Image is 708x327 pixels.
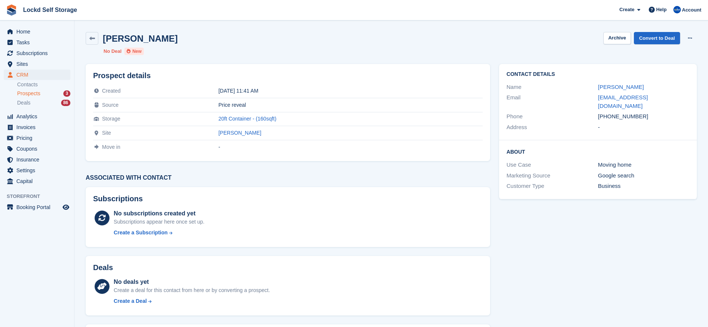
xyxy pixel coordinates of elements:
a: 20ft Container - (160sqft) [218,116,276,122]
div: Business [598,182,689,190]
div: Create a Deal [114,297,147,305]
h2: [PERSON_NAME] [103,33,178,44]
h2: Contact Details [507,71,689,77]
a: [PERSON_NAME] [218,130,261,136]
div: [PHONE_NUMBER] [598,112,689,121]
a: menu [4,133,70,143]
a: menu [4,154,70,165]
span: Prospects [17,90,40,97]
h2: About [507,148,689,155]
h3: Associated with contact [86,174,490,181]
span: Invoices [16,122,61,132]
span: Move in [102,144,120,150]
div: Use Case [507,161,598,169]
div: Customer Type [507,182,598,190]
span: Help [656,6,667,13]
div: Email [507,93,598,110]
a: menu [4,59,70,69]
div: Address [507,123,598,132]
span: Account [682,6,701,14]
a: Create a Deal [114,297,270,305]
div: Price reveal [218,102,483,108]
span: Created [102,88,121,94]
span: Create [619,6,634,13]
div: Marketing Source [507,171,598,180]
div: 3 [63,90,70,97]
a: Contacts [17,81,70,88]
button: Archive [603,32,631,44]
div: No subscriptions created yet [114,209,204,218]
a: Convert to Deal [634,32,680,44]
span: CRM [16,70,61,80]
a: menu [4,176,70,186]
a: menu [4,144,70,154]
a: Deals 86 [17,99,70,107]
a: menu [4,37,70,48]
div: - [598,123,689,132]
li: No Deal [104,48,121,55]
span: Pricing [16,133,61,143]
span: Sites [16,59,61,69]
span: Coupons [16,144,61,154]
a: menu [4,26,70,37]
div: Moving home [598,161,689,169]
h2: Subscriptions [93,195,483,203]
a: menu [4,202,70,212]
span: Home [16,26,61,37]
a: Preview store [61,203,70,212]
a: Prospects 3 [17,90,70,97]
span: Source [102,102,118,108]
span: Subscriptions [16,48,61,58]
span: Deals [17,99,31,106]
div: Name [507,83,598,92]
a: Create a Subscription [114,229,204,237]
div: Create a Subscription [114,229,168,237]
span: Tasks [16,37,61,48]
span: Settings [16,165,61,176]
div: - [218,144,483,150]
span: Booking Portal [16,202,61,212]
a: [PERSON_NAME] [598,84,644,90]
a: menu [4,111,70,122]
h2: Deals [93,263,113,272]
div: Subscriptions appear here once set up. [114,218,204,226]
li: New [124,48,144,55]
div: Phone [507,112,598,121]
span: Storefront [7,193,74,200]
a: [EMAIL_ADDRESS][DOMAIN_NAME] [598,94,648,109]
span: Capital [16,176,61,186]
span: Insurance [16,154,61,165]
img: Jonny Bleach [673,6,681,13]
div: Create a deal for this contact from here or by converting a prospect. [114,286,270,294]
a: menu [4,165,70,176]
span: Site [102,130,111,136]
span: Analytics [16,111,61,122]
h2: Prospect details [93,71,483,80]
span: Storage [102,116,120,122]
a: Lockd Self Storage [20,4,80,16]
div: 86 [61,100,70,106]
div: Google search [598,171,689,180]
img: stora-icon-8386f47178a22dfd0bd8f6a31ec36ba5ce8667c1dd55bd0f319d3a0aa187defe.svg [6,4,17,16]
a: menu [4,48,70,58]
a: menu [4,122,70,132]
div: [DATE] 11:41 AM [218,88,483,94]
a: menu [4,70,70,80]
div: No deals yet [114,278,270,286]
